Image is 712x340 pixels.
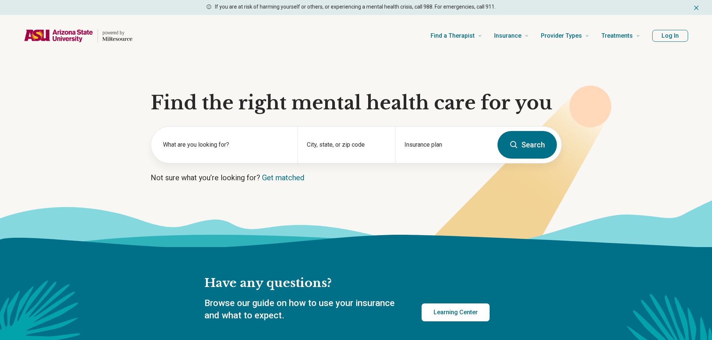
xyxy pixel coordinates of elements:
a: Get matched [262,173,304,182]
a: Home page [24,24,132,48]
p: powered by [102,30,132,36]
button: Log In [652,30,688,42]
label: What are you looking for? [163,140,289,149]
button: Search [497,131,557,159]
p: Browse our guide on how to use your insurance and what to expect. [204,297,404,322]
span: Insurance [494,31,521,41]
span: Treatments [601,31,633,41]
h1: Find the right mental health care for you [151,92,562,114]
h2: Have any questions? [204,275,490,291]
a: Provider Types [541,21,589,51]
span: Provider Types [541,31,582,41]
a: Find a Therapist [431,21,482,51]
button: Dismiss [693,3,700,12]
p: Not sure what you’re looking for? [151,172,562,183]
a: Insurance [494,21,529,51]
a: Learning Center [422,303,490,321]
a: Treatments [601,21,640,51]
span: Find a Therapist [431,31,475,41]
p: If you are at risk of harming yourself or others, or experiencing a mental health crisis, call 98... [215,3,496,11]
